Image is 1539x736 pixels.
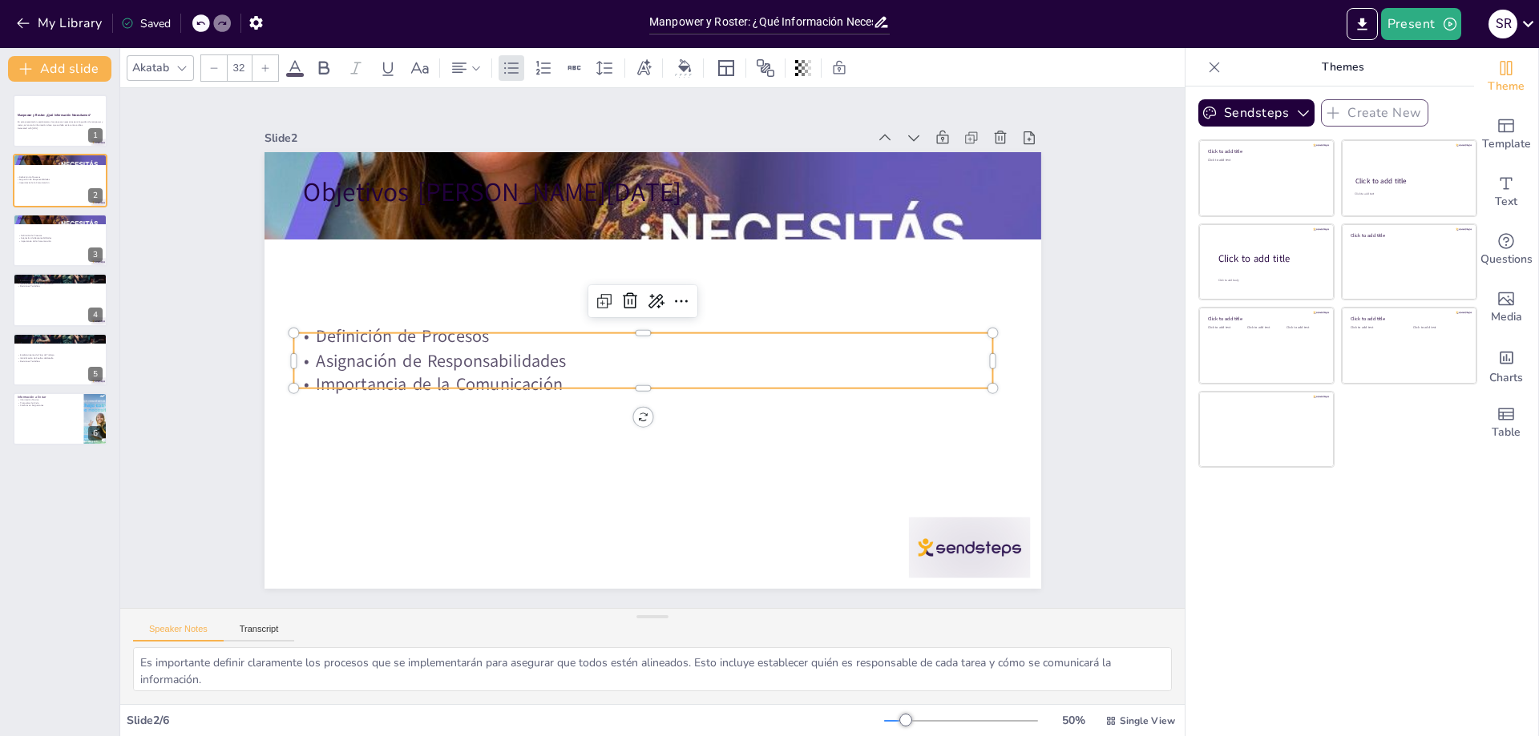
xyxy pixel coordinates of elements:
[1474,394,1538,452] div: Add a table
[88,128,103,143] div: 1
[1489,10,1517,38] div: S R
[649,10,873,34] input: Insert title
[1489,8,1517,40] button: S R
[265,131,868,146] div: Slide 2
[18,360,103,363] p: Revisiones Periódicas
[13,214,107,267] div: https://cdn.sendsteps.com/images/logo/sendsteps_logo_white.pnghttps://cdn.sendsteps.com/images/lo...
[1347,8,1378,40] button: Export to PowerPoint
[293,372,992,396] p: Importancia de la Comunicación
[1351,326,1401,330] div: Click to add text
[18,237,103,240] p: Asignación de Responsabilidades
[1413,326,1464,330] div: Click to add text
[1381,8,1461,40] button: Present
[88,308,103,322] div: 4
[133,624,224,641] button: Speaker Notes
[1491,308,1522,326] span: Media
[293,348,992,372] p: Asignación de Responsabilidades
[1355,192,1461,196] div: Click to add text
[18,285,103,288] p: Revisiones Periódicas
[18,398,79,401] p: Información Precisa
[88,188,103,203] div: 2
[293,324,992,348] p: Definición de Procesos
[756,58,775,78] span: Position
[18,127,103,130] p: Generated with [URL]
[18,234,103,237] p: Definición de Procesos
[16,178,101,181] p: Asignación de Responsabilidades
[129,57,172,78] div: Akatab
[1120,714,1175,727] span: Single View
[18,121,103,127] p: En esta presentación, exploraremos los procesos necesarios para la gestión de manpower y roster, ...
[12,10,109,36] button: My Library
[18,401,79,404] p: Protocolos de Envío
[632,55,656,81] div: Text effects
[1208,148,1323,155] div: Click to add title
[1208,326,1244,330] div: Click to add text
[13,392,107,445] div: https://cdn.sendsteps.com/images/logo/sendsteps_logo_white.pnghttps://cdn.sendsteps.com/images/lo...
[121,16,171,31] div: Saved
[1495,193,1517,211] span: Text
[1492,424,1521,441] span: Table
[1489,369,1523,387] span: Charts
[1351,316,1465,322] div: Click to add title
[127,713,884,728] div: Slide 2 / 6
[13,273,107,326] div: https://cdn.sendsteps.com/images/logo/sendsteps_logo_white.pnghttps://cdn.sendsteps.com/images/lo...
[18,114,91,118] strong: Manpower y Roster: ¿Qué Información Necesitamos?
[1474,221,1538,279] div: Get real-time input from your audience
[1208,316,1323,322] div: Click to add title
[133,647,1172,691] textarea: Es importante definir claramente los procesos que se implementarán para asegurar que todos estén ...
[1208,159,1323,163] div: Click to add text
[673,59,697,76] div: Background color
[18,157,103,162] p: Objetivos [PERSON_NAME][DATE]
[18,239,103,243] p: Importancia de la Comunicación
[18,275,103,280] p: Procesos Requeridos
[13,333,107,386] div: https://cdn.sendsteps.com/images/logo/sendsteps_logo_white.pnghttps://cdn.sendsteps.com/images/lo...
[1227,48,1458,86] p: Themes
[1482,135,1531,153] span: Template
[1218,252,1321,266] div: Click to add title
[13,95,107,147] div: https://cdn.sendsteps.com/images/logo/sendsteps_logo_white.pnghttps://cdn.sendsteps.com/images/lo...
[1355,176,1462,186] div: Click to add title
[1054,713,1093,728] div: 50 %
[18,356,103,360] p: Identificación de Cuellos de Botella
[224,624,295,641] button: Transcript
[18,395,79,400] p: Información a Enviar
[1198,99,1315,127] button: Sendsteps
[18,282,103,285] p: Identificación de Cuellos de Botella
[1488,78,1525,95] span: Theme
[713,55,739,81] div: Layout
[1321,99,1428,127] button: Create New
[303,174,1002,210] p: Objetivos [PERSON_NAME][DATE]
[88,367,103,381] div: 5
[1287,326,1323,330] div: Click to add text
[1480,251,1533,268] span: Questions
[1474,279,1538,336] div: Add images, graphics, shapes or video
[16,181,101,184] p: Importancia de la Comunicación
[1474,163,1538,221] div: Add text boxes
[1474,106,1538,163] div: Add ready made slides
[18,280,103,283] p: Establecimiento de Flujo de Trabajo
[1351,231,1465,238] div: Click to add title
[18,335,103,340] p: Procesos Requeridos
[1247,326,1283,330] div: Click to add text
[8,56,111,82] button: Add slide
[18,216,103,221] p: Objetivos [PERSON_NAME][DATE]
[18,353,103,356] p: Establecimiento de Flujo de Trabajo
[1474,48,1538,106] div: Change the overall theme
[13,154,107,207] div: https://cdn.sendsteps.com/images/logo/sendsteps_logo_white.pnghttps://cdn.sendsteps.com/images/lo...
[1218,279,1319,283] div: Click to add body
[18,404,79,408] p: Cambios en Asignaciones
[88,426,103,440] div: 6
[1474,336,1538,394] div: Add charts and graphs
[88,247,103,262] div: 3
[16,175,101,179] p: Definición de Procesos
